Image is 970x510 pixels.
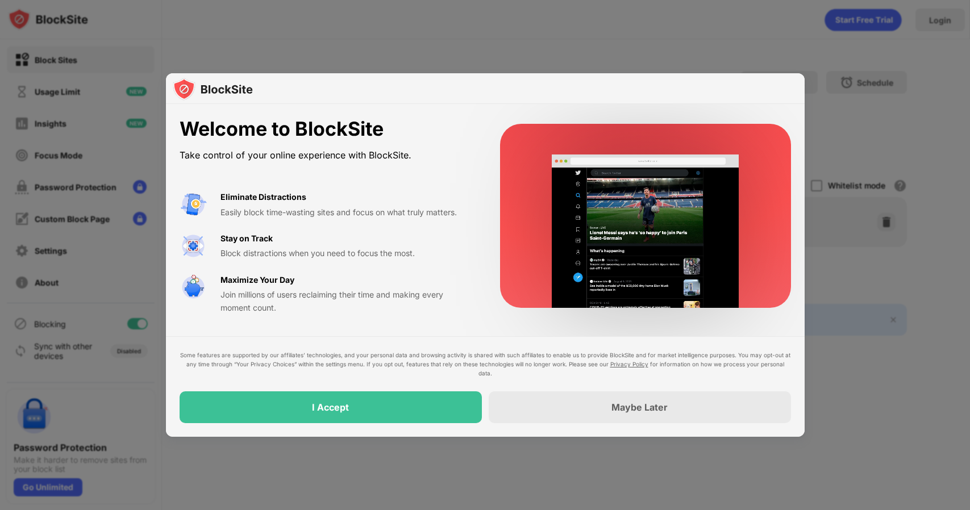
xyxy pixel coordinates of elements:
[220,247,473,260] div: Block distractions when you need to focus the most.
[180,118,473,141] div: Welcome to BlockSite
[312,402,349,413] div: I Accept
[180,274,207,301] img: value-safe-time.svg
[220,191,306,203] div: Eliminate Distractions
[180,350,791,378] div: Some features are supported by our affiliates’ technologies, and your personal data and browsing ...
[220,206,473,219] div: Easily block time-wasting sites and focus on what truly matters.
[173,78,253,101] img: logo-blocksite.svg
[611,402,668,413] div: Maybe Later
[220,274,294,286] div: Maximize Your Day
[610,361,648,367] a: Privacy Policy
[180,147,473,164] div: Take control of your online experience with BlockSite.
[180,191,207,218] img: value-avoid-distractions.svg
[180,232,207,260] img: value-focus.svg
[220,289,473,314] div: Join millions of users reclaiming their time and making every moment count.
[220,232,273,245] div: Stay on Track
